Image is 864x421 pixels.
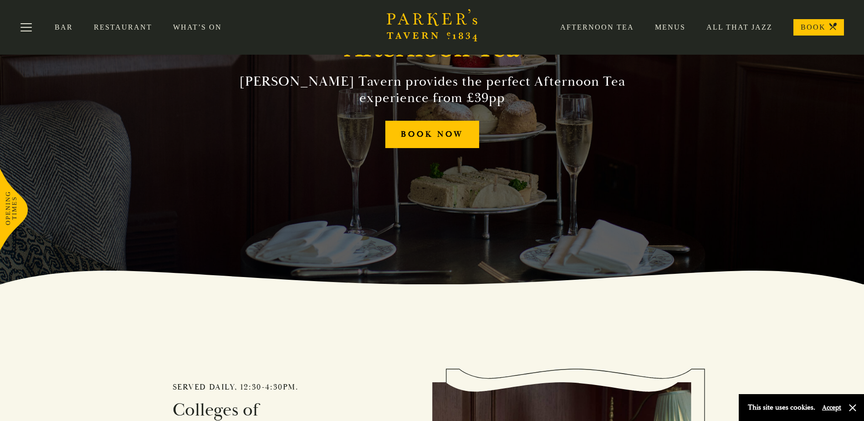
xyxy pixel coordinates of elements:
[345,31,520,64] h1: Afternoon Tea
[385,121,479,149] a: BOOK NOW
[748,401,815,414] p: This site uses cookies.
[822,403,841,412] button: Accept
[225,73,640,106] h2: [PERSON_NAME] Tavern provides the perfect Afternoon Tea experience from £39pp
[173,382,419,392] h2: Served daily, 12:30-4:30pm.
[848,403,857,412] button: Close and accept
